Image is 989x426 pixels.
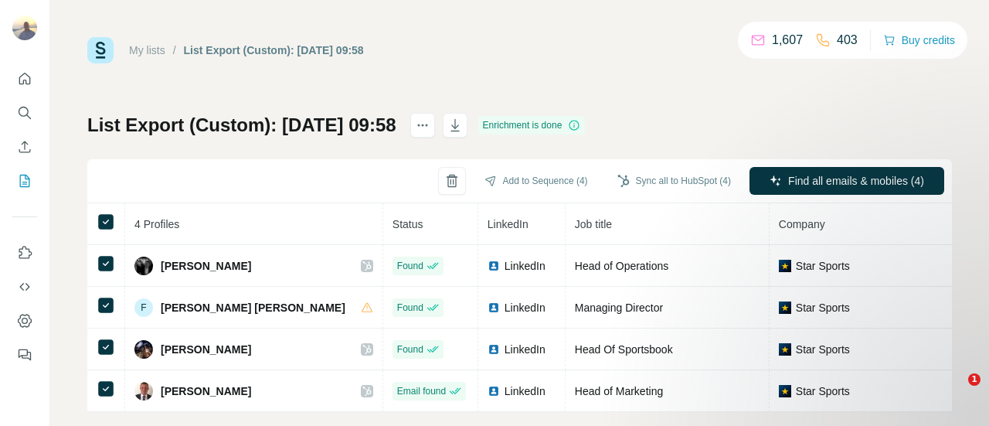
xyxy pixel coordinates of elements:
[87,37,114,63] img: Surfe Logo
[134,382,153,400] img: Avatar
[161,342,251,357] span: [PERSON_NAME]
[505,258,545,274] span: LinkedIn
[478,116,586,135] div: Enrichment is done
[161,300,345,315] span: [PERSON_NAME] [PERSON_NAME]
[575,343,673,356] span: Head Of Sportsbook
[410,113,435,138] button: actions
[12,167,37,195] button: My lists
[129,44,165,56] a: My lists
[397,343,423,356] span: Found
[474,169,599,193] button: Add to Sequence (4)
[184,43,364,58] div: List Export (Custom): [DATE] 09:58
[779,385,791,397] img: company-logo
[134,218,179,230] span: 4 Profiles
[161,258,251,274] span: [PERSON_NAME]
[505,300,545,315] span: LinkedIn
[12,65,37,93] button: Quick start
[12,307,37,335] button: Dashboard
[397,301,423,315] span: Found
[505,342,545,357] span: LinkedIn
[837,31,858,49] p: 403
[12,15,37,40] img: Avatar
[161,383,251,399] span: [PERSON_NAME]
[607,169,742,193] button: Sync all to HubSpot (4)
[12,239,37,267] button: Use Surfe on LinkedIn
[883,29,955,51] button: Buy credits
[575,302,663,314] span: Managing Director
[12,341,37,369] button: Feedback
[488,385,500,397] img: LinkedIn logo
[134,257,153,275] img: Avatar
[575,260,668,272] span: Head of Operations
[397,259,423,273] span: Found
[134,340,153,359] img: Avatar
[12,273,37,301] button: Use Surfe API
[488,218,528,230] span: LinkedIn
[87,113,396,138] h1: List Export (Custom): [DATE] 09:58
[575,385,663,397] span: Head of Marketing
[12,99,37,127] button: Search
[488,260,500,272] img: LinkedIn logo
[488,343,500,356] img: LinkedIn logo
[393,218,423,230] span: Status
[968,373,981,386] span: 1
[575,218,612,230] span: Job title
[173,43,176,58] li: /
[488,302,500,314] img: LinkedIn logo
[397,384,446,398] span: Email found
[12,133,37,161] button: Enrich CSV
[749,167,944,195] button: Find all emails & mobiles (4)
[936,373,974,411] iframe: Intercom live chat
[134,298,153,317] div: F
[788,173,924,189] span: Find all emails & mobiles (4)
[772,31,803,49] p: 1,607
[796,383,850,399] span: Star Sports
[505,383,545,399] span: LinkedIn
